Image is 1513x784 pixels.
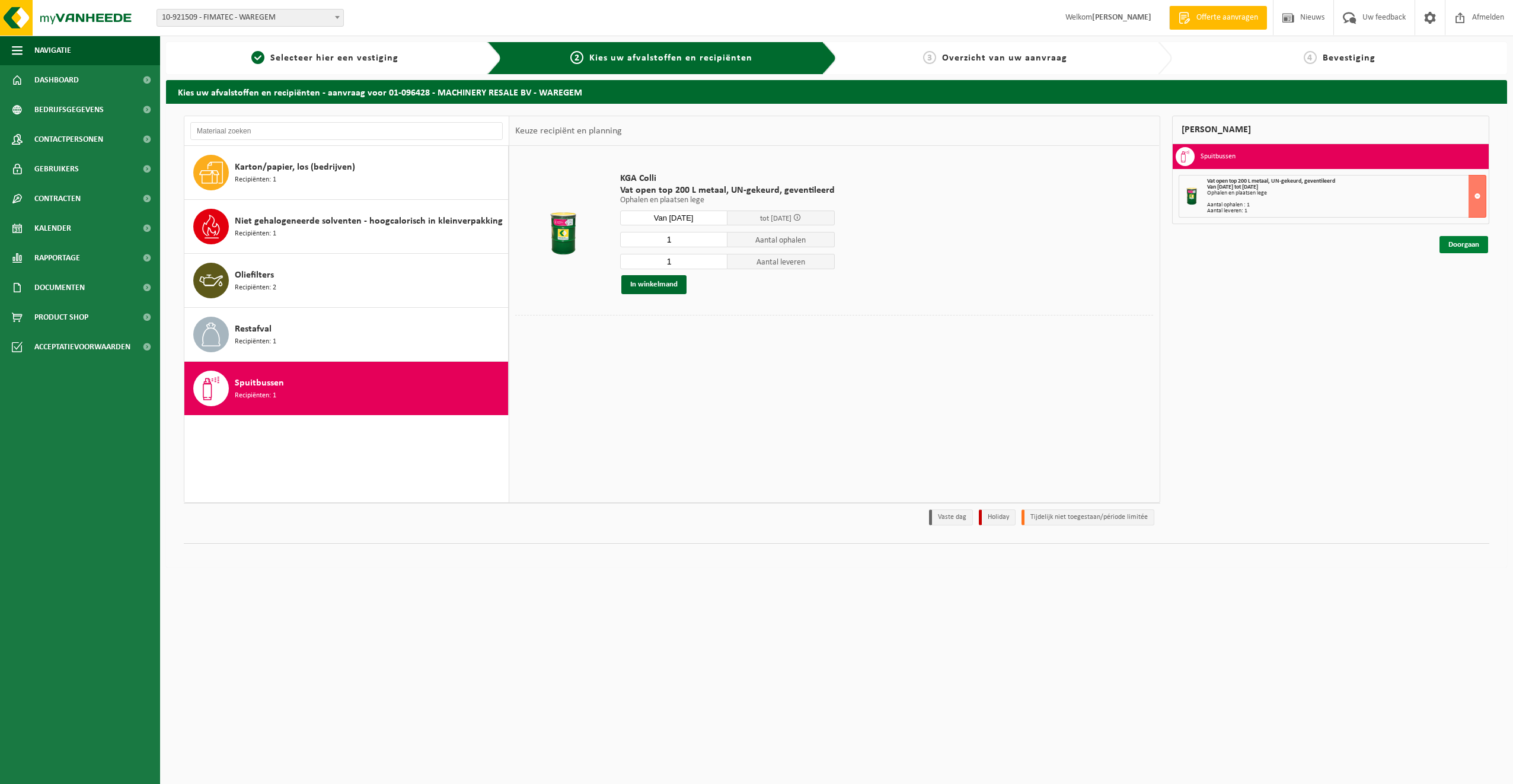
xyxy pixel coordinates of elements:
span: Gebruikers [34,154,79,184]
span: Aantal leveren [727,254,835,269]
span: Vat open top 200 L metaal, UN-gekeurd, geventileerd [620,184,835,196]
span: Rapportage [34,243,80,273]
button: Restafval Recipiënten: 1 [184,308,509,362]
span: 10-921509 - FIMATEC - WAREGEM [157,9,343,26]
a: Doorgaan [1439,236,1488,253]
span: Selecteer hier een vestiging [270,53,398,63]
span: Recipiënten: 1 [235,228,276,240]
span: Documenten [34,273,85,302]
span: Bedrijfsgegevens [34,95,104,125]
button: Oliefilters Recipiënten: 2 [184,254,509,308]
li: Vaste dag [929,509,973,525]
h2: Kies uw afvalstoffen en recipiënten - aanvraag voor 01-096428 - MACHINERY RESALE BV - WAREGEM [166,80,1507,103]
span: Recipiënten: 1 [235,336,276,348]
h3: Spuitbussen [1201,147,1236,166]
a: 1Selecteer hier een vestiging [172,51,478,65]
span: Contactpersonen [34,125,103,154]
span: Niet gehalogeneerde solventen - hoogcalorisch in kleinverpakking [235,214,503,228]
div: Keuze recipiënt en planning [509,116,628,146]
button: Niet gehalogeneerde solventen - hoogcalorisch in kleinverpakking Recipiënten: 1 [184,200,509,254]
strong: Van [DATE] tot [DATE] [1207,184,1258,190]
span: Restafval [235,322,272,336]
button: Spuitbussen Recipiënten: 1 [184,362,509,415]
li: Tijdelijk niet toegestaan/période limitée [1022,509,1154,525]
span: Kies uw afvalstoffen en recipiënten [589,53,752,63]
span: 4 [1304,51,1317,64]
button: Karton/papier, los (bedrijven) Recipiënten: 1 [184,146,509,200]
div: Ophalen en plaatsen lege [1207,190,1486,196]
span: Contracten [34,184,81,213]
span: Spuitbussen [235,376,284,390]
div: [PERSON_NAME] [1172,116,1490,144]
span: 10-921509 - FIMATEC - WAREGEM [157,9,344,27]
span: 1 [251,51,264,64]
span: Navigatie [34,36,71,65]
button: In winkelmand [621,275,687,294]
span: Recipiënten: 2 [235,282,276,294]
span: Bevestiging [1323,53,1375,63]
div: Aantal leveren: 1 [1207,208,1486,214]
span: Dashboard [34,65,79,95]
span: Acceptatievoorwaarden [34,332,130,362]
span: Vat open top 200 L metaal, UN-gekeurd, geventileerd [1207,178,1335,184]
span: Product Shop [34,302,88,332]
span: Recipiënten: 1 [235,390,276,401]
span: Oliefilters [235,268,274,282]
span: Offerte aanvragen [1193,12,1261,24]
span: 2 [570,51,583,64]
span: Kalender [34,213,71,243]
span: Karton/papier, los (bedrijven) [235,160,355,174]
p: Ophalen en plaatsen lege [620,196,835,205]
input: Materiaal zoeken [190,122,503,140]
span: Overzicht van uw aanvraag [942,53,1067,63]
div: Aantal ophalen : 1 [1207,202,1486,208]
input: Selecteer datum [620,211,727,225]
span: 3 [923,51,936,64]
strong: [PERSON_NAME] [1092,13,1151,22]
span: KGA Colli [620,173,835,184]
span: Recipiënten: 1 [235,174,276,186]
a: Offerte aanvragen [1169,6,1267,30]
span: tot [DATE] [760,215,791,222]
span: Aantal ophalen [727,232,835,247]
li: Holiday [979,509,1016,525]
